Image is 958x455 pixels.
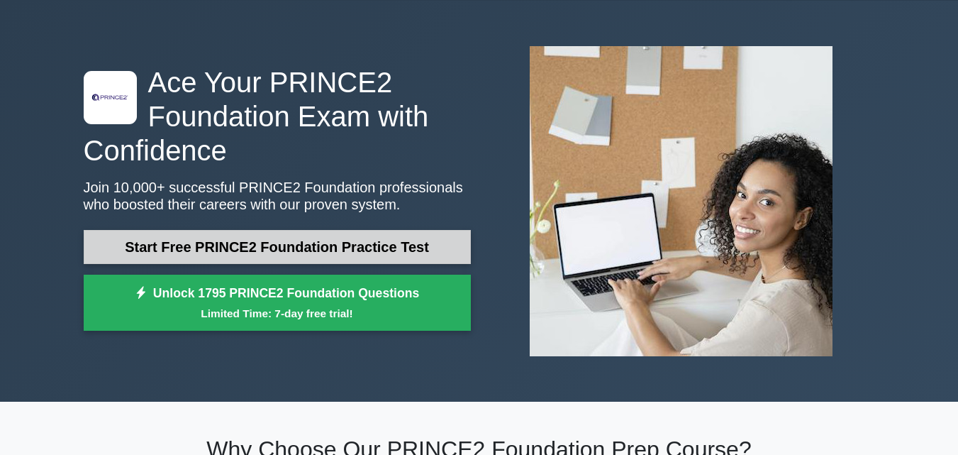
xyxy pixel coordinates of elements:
a: Start Free PRINCE2 Foundation Practice Test [84,230,471,264]
h1: Ace Your PRINCE2 Foundation Exam with Confidence [84,65,471,168]
small: Limited Time: 7-day free trial! [101,305,453,322]
a: Unlock 1795 PRINCE2 Foundation QuestionsLimited Time: 7-day free trial! [84,275,471,331]
p: Join 10,000+ successful PRINCE2 Foundation professionals who boosted their careers with our prove... [84,179,471,213]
